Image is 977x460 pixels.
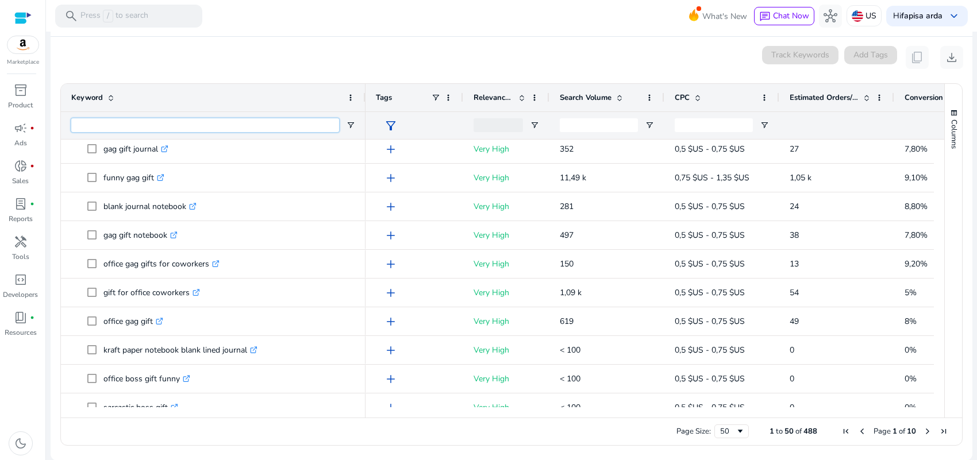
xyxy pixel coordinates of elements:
[14,436,28,450] span: dark_mode
[645,121,654,130] button: Open Filter Menu
[560,345,580,355] span: < 100
[893,12,943,20] p: Hi
[560,402,580,413] span: < 100
[376,92,392,103] span: Tags
[14,159,28,173] span: donut_small
[560,230,574,241] span: 497
[560,92,611,103] span: Search Volume
[530,121,539,130] button: Open Filter Menu
[474,367,539,391] p: Very High
[64,9,78,23] span: search
[103,137,168,161] p: gag gift journal
[474,310,539,333] p: Very High
[905,316,917,327] span: 8%
[790,230,799,241] span: 38
[790,402,794,413] span: 0
[30,164,34,168] span: fiber_manual_record
[384,229,398,242] span: add
[702,6,747,26] span: What's New
[474,137,539,161] p: Very High
[103,396,178,419] p: sarcastic boss gift
[474,252,539,276] p: Very High
[949,119,959,149] span: Columns
[7,58,39,67] p: Marketplace
[790,92,859,103] span: Estimated Orders/Month
[819,5,842,28] button: hub
[790,144,799,154] span: 27
[824,9,837,23] span: hub
[675,345,745,355] span: 0,5 $US - 0,75 $US
[675,402,745,413] span: 0,5 $US - 0,75 $US
[675,201,745,212] span: 0,5 $US - 0,75 $US
[901,10,943,21] b: fapisa arda
[907,426,916,436] span: 10
[103,252,220,276] p: office gag gifts for coworkers
[899,426,905,436] span: of
[675,230,745,241] span: 0,5 $US - 0,75 $US
[905,345,917,355] span: 0%
[759,11,771,22] span: chat
[14,121,28,135] span: campaign
[947,9,961,23] span: keyboard_arrow_down
[720,426,736,436] div: 50
[760,121,769,130] button: Open Filter Menu
[874,426,891,436] span: Page
[905,144,928,154] span: 7,80%
[474,223,539,247] p: Very High
[346,121,355,130] button: Open Filter Menu
[30,126,34,130] span: fiber_manual_record
[560,258,574,269] span: 150
[675,258,745,269] span: 0,5 $US - 0,75 $US
[384,200,398,214] span: add
[103,367,190,391] p: office boss gift funny
[905,92,961,103] span: Conversion Rate
[940,46,963,69] button: download
[5,327,37,338] p: Resources
[675,373,745,384] span: 0,5 $US - 0,75 $US
[905,258,928,269] span: 9,20%
[905,201,928,212] span: 8,80%
[12,252,29,262] p: Tools
[803,426,817,436] span: 488
[384,119,398,133] span: filter_alt
[675,316,745,327] span: 0,5 $US - 0,75 $US
[675,118,753,132] input: CPC Filter Input
[754,7,814,25] button: chatChat Now
[560,287,582,298] span: 1,09 k
[474,281,539,304] p: Very High
[14,197,28,211] span: lab_profile
[923,427,932,436] div: Next Page
[714,424,749,438] div: Page Size
[675,172,749,183] span: 0,75 $US - 1,35 $US
[675,287,745,298] span: 0,5 $US - 0,75 $US
[790,316,799,327] span: 49
[905,373,917,384] span: 0%
[905,287,917,298] span: 5%
[773,10,809,21] span: Chat Now
[905,172,928,183] span: 9,10%
[103,223,178,247] p: gag gift notebook
[905,402,917,413] span: 0%
[384,372,398,386] span: add
[12,176,29,186] p: Sales
[560,373,580,384] span: < 100
[7,36,39,53] img: amazon.svg
[384,401,398,415] span: add
[675,92,690,103] span: CPC
[3,289,38,300] p: Developers
[560,201,574,212] span: 281
[474,195,539,218] p: Very High
[857,427,867,436] div: Previous Page
[8,100,33,110] p: Product
[474,396,539,419] p: Very High
[384,142,398,156] span: add
[560,316,574,327] span: 619
[384,343,398,357] span: add
[945,51,959,64] span: download
[71,92,103,103] span: Keyword
[795,426,802,436] span: of
[939,427,948,436] div: Last Page
[784,426,794,436] span: 50
[9,214,33,224] p: Reports
[770,426,774,436] span: 1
